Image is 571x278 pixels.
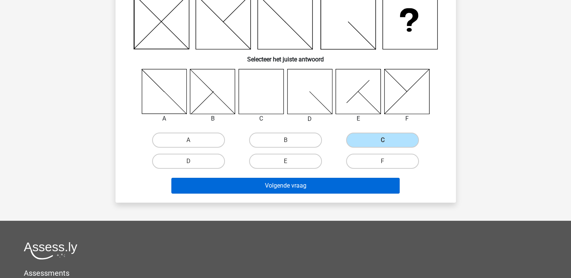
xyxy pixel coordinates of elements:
label: F [346,154,419,169]
label: B [249,133,322,148]
button: Volgende vraag [171,178,400,194]
div: C [233,114,290,123]
h6: Selecteer het juiste antwoord [128,50,444,63]
div: A [136,114,193,123]
div: E [330,114,387,123]
div: B [184,114,241,123]
div: F [379,114,436,123]
label: C [346,133,419,148]
label: D [152,154,225,169]
h5: Assessments [24,269,547,278]
img: Assessly logo [24,242,77,260]
label: A [152,133,225,148]
div: D [282,115,339,124]
label: E [249,154,322,169]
